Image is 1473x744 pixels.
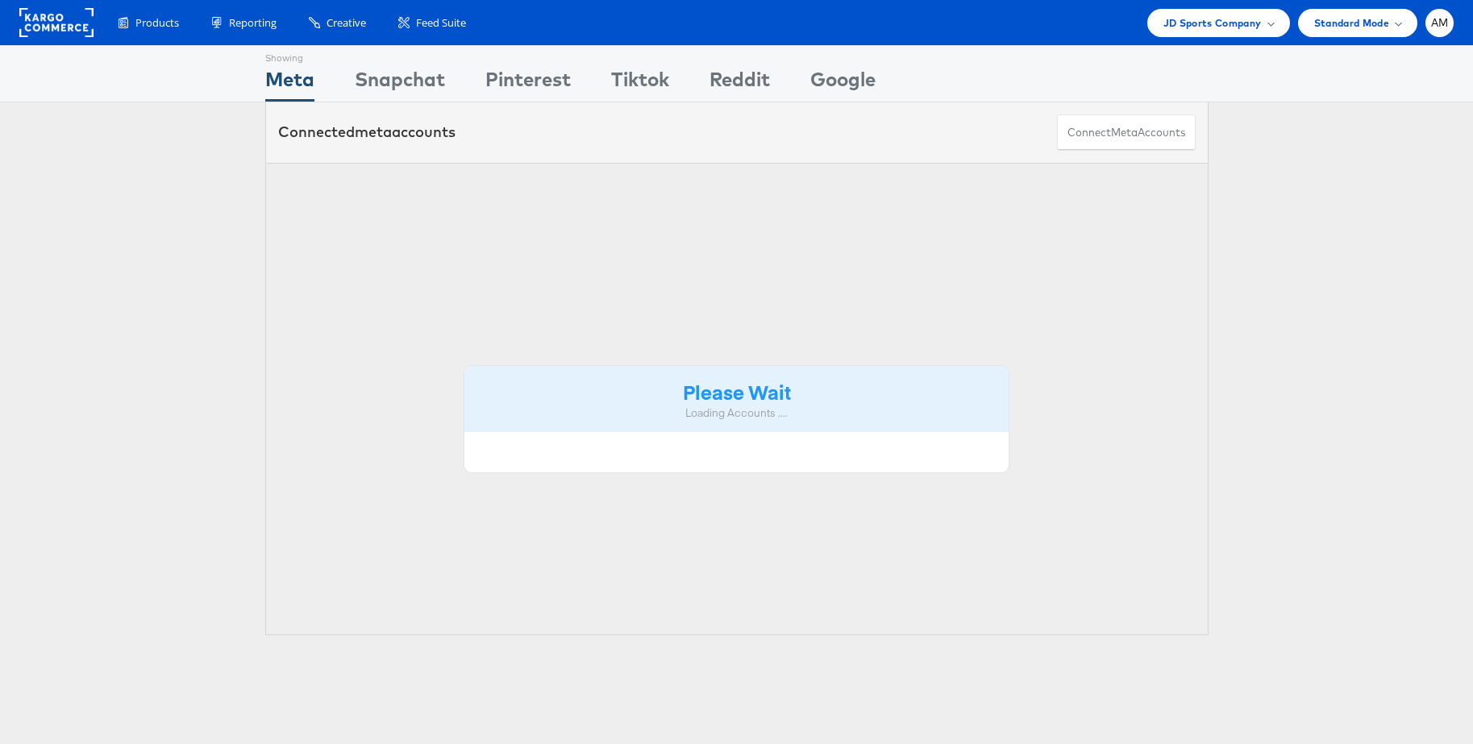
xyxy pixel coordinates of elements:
[1431,18,1449,28] span: AM
[683,378,791,405] strong: Please Wait
[278,122,456,143] div: Connected accounts
[709,65,770,102] div: Reddit
[355,123,392,141] span: meta
[485,65,571,102] div: Pinterest
[229,15,277,31] span: Reporting
[355,65,445,102] div: Snapchat
[327,15,366,31] span: Creative
[1163,15,1262,31] span: JD Sports Company
[265,65,314,102] div: Meta
[135,15,179,31] span: Products
[416,15,466,31] span: Feed Suite
[265,46,314,65] div: Showing
[476,405,997,421] div: Loading Accounts ....
[611,65,669,102] div: Tiktok
[1111,125,1138,140] span: meta
[810,65,876,102] div: Google
[1314,15,1389,31] span: Standard Mode
[1057,114,1196,151] button: ConnectmetaAccounts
